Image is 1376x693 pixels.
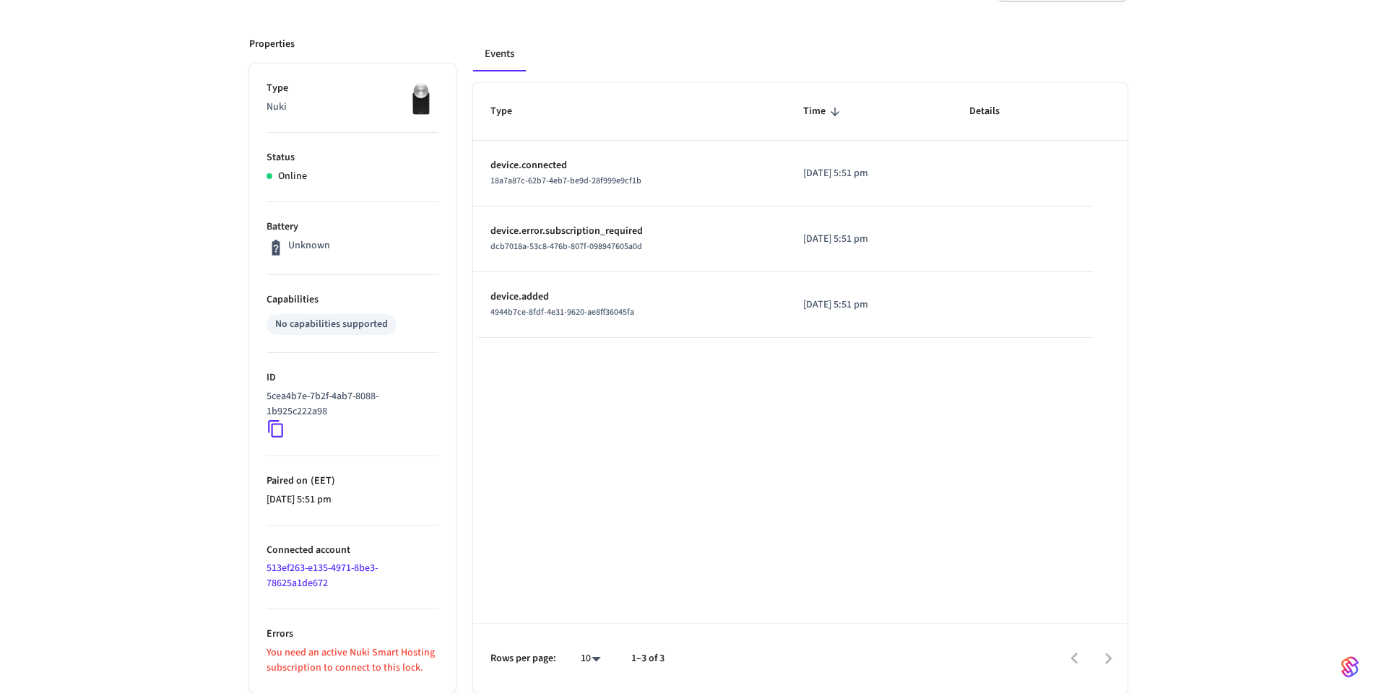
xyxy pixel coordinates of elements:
table: sticky table [473,83,1128,338]
p: device.added [490,289,769,305]
p: [DATE] 5:51 pm [803,297,935,313]
p: You need an active Nuki Smart Hosting subscription to connect to this lock. [267,645,438,676]
p: [DATE] 5:51 pm [803,232,935,247]
p: [DATE] 5:51 pm [267,492,438,507]
p: Connected account [267,543,438,558]
img: Nuki Smart Lock 3.0 Pro Black, Front [402,81,438,117]
p: Battery [267,219,438,235]
p: Type [267,81,438,96]
p: Errors [267,627,438,642]
span: Type [490,100,531,123]
span: ( EET ) [308,474,335,488]
p: Unknown [288,238,330,253]
span: 4944b7ce-8fdf-4e31-9620-ae8ff36045fa [490,306,634,318]
p: [DATE] 5:51 pm [803,166,935,181]
p: Nuki [267,100,438,115]
img: SeamLogoGradient.69752ec5.svg [1341,655,1359,679]
p: Status [267,150,438,165]
div: No capabilities supported [275,317,388,332]
p: 1–3 of 3 [631,651,665,666]
span: 18a7a87c-62b7-4eb7-be9d-28f999e9cf1b [490,175,641,187]
p: Capabilities [267,292,438,308]
p: device.connected [490,158,769,173]
p: Online [278,169,307,184]
p: Properties [249,37,295,52]
p: ID [267,370,438,385]
p: device.error.subscription_required [490,224,769,239]
p: 5cea4b7e-7b2f-4ab7-8088-1b925c222a98 [267,389,433,419]
span: Time [803,100,844,123]
div: ant example [473,37,1128,71]
a: 513ef263-e135-4971-8be3-78625a1de672 [267,561,378,590]
span: dcb7018a-53c8-476b-807f-098947605a0d [490,240,642,253]
span: Details [969,100,1018,123]
p: Paired on [267,474,438,489]
button: Events [473,37,526,71]
p: Rows per page: [490,651,556,666]
div: 10 [574,648,608,669]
